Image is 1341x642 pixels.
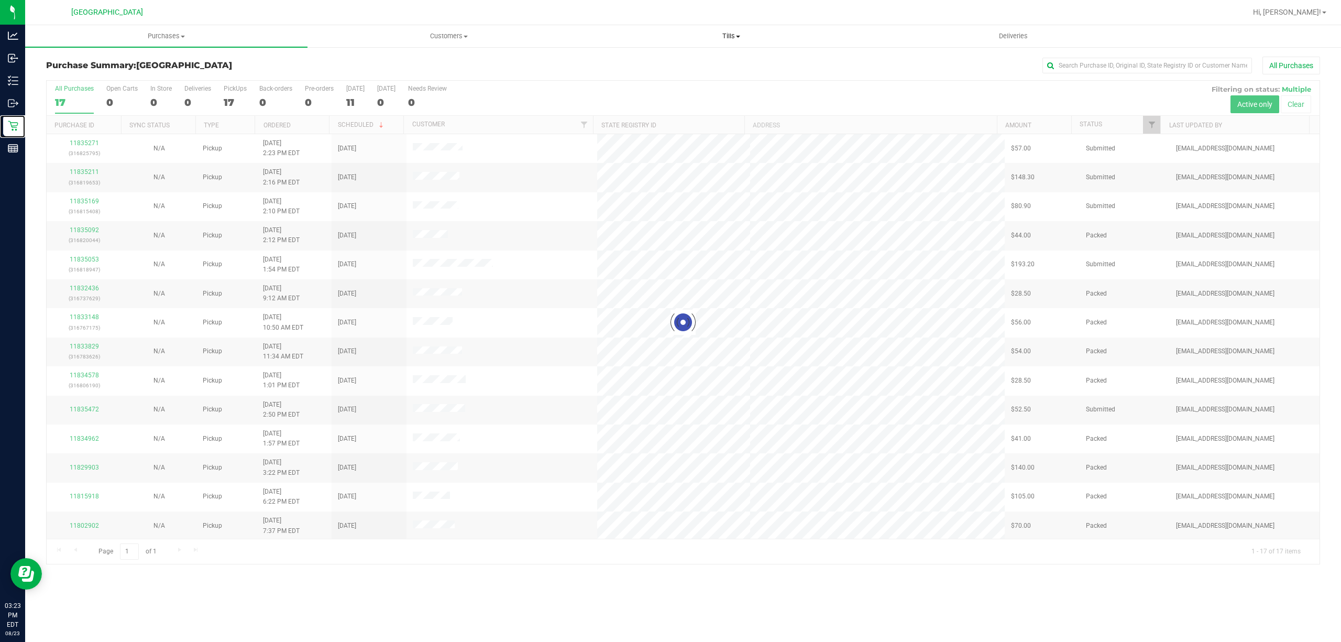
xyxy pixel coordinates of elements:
span: Purchases [25,31,307,41]
iframe: Resource center [10,558,42,590]
input: Search Purchase ID, Original ID, State Registry ID or Customer Name... [1042,58,1252,73]
a: Purchases [25,25,307,47]
button: All Purchases [1262,57,1320,74]
inline-svg: Retail [8,121,18,131]
p: 03:23 PM EDT [5,601,20,629]
a: Customers [307,25,590,47]
a: Tills [590,25,872,47]
inline-svg: Analytics [8,30,18,41]
span: Hi, [PERSON_NAME]! [1253,8,1321,16]
inline-svg: Reports [8,143,18,154]
h3: Purchase Summary: [46,61,471,70]
span: Tills [590,31,872,41]
span: [GEOGRAPHIC_DATA] [71,8,143,17]
inline-svg: Inventory [8,75,18,86]
p: 08/23 [5,629,20,637]
inline-svg: Outbound [8,98,18,108]
span: [GEOGRAPHIC_DATA] [136,60,232,70]
inline-svg: Inbound [8,53,18,63]
a: Deliveries [872,25,1155,47]
span: Deliveries [985,31,1042,41]
span: Customers [308,31,589,41]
